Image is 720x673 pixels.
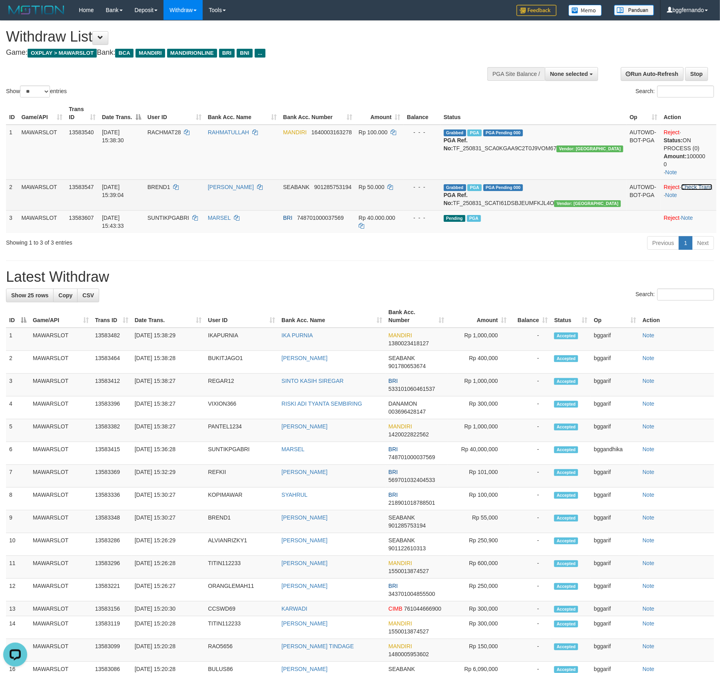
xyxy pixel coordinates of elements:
span: Grabbed [444,129,466,136]
td: - [510,351,551,374]
span: Rp 40.000.000 [359,215,395,221]
span: Accepted [554,538,578,544]
td: 4 [6,396,30,419]
span: Accepted [554,446,578,453]
span: Accepted [554,355,578,362]
span: Copy 1640003163278 to clipboard [311,129,352,135]
a: [PERSON_NAME] [208,184,254,190]
span: MANDIRI [389,560,412,566]
a: [PERSON_NAME] TINDAGE [281,643,354,649]
td: [DATE] 15:30:27 [132,488,205,510]
a: SINTO KASIH SIREGAR [281,378,343,384]
a: Run Auto-Refresh [621,67,684,81]
a: Note [642,514,654,521]
td: Rp 1,000,000 [448,419,510,442]
span: Marked by bggfernando [467,129,481,136]
th: Balance: activate to sort column ascending [510,305,551,328]
td: [DATE] 15:36:28 [132,442,205,465]
td: 1 [6,328,30,351]
a: Note [642,583,654,589]
button: Open LiveChat chat widget [3,3,27,27]
h4: Game: Bank: [6,49,472,57]
td: TF_250831_SCA0KGAA9C2T0J9VOM67 [441,125,626,180]
span: Copy 901780653674 to clipboard [389,363,426,369]
td: MAWARSLOT [30,533,92,556]
img: panduan.png [614,5,654,16]
td: · · [660,179,716,210]
td: 13583464 [92,351,132,374]
td: bggarif [590,601,639,616]
select: Showentries [20,86,50,98]
span: Vendor URL: https://secure10.1velocity.biz [556,145,623,152]
th: ID [6,102,18,125]
td: bggarif [590,488,639,510]
span: PGA Pending [483,129,523,136]
td: MAWARSLOT [30,488,92,510]
td: Rp 1,000,000 [448,328,510,351]
td: MAWARSLOT [18,125,66,180]
td: MAWARSLOT [30,328,92,351]
span: BRI [389,378,398,384]
td: [DATE] 15:20:28 [132,616,205,639]
td: - [510,601,551,616]
span: BRI [389,469,398,475]
th: Game/API: activate to sort column ascending [30,305,92,328]
a: KARWADI [281,605,307,612]
td: [DATE] 15:30:27 [132,510,205,533]
td: bggarif [590,533,639,556]
td: 13583412 [92,374,132,396]
td: Rp 300,000 [448,396,510,419]
td: - [510,442,551,465]
td: · [660,210,716,233]
span: None selected [550,71,588,77]
label: Search: [636,86,714,98]
span: Copy 901285753194 to clipboard [389,522,426,529]
td: TF_250831_SCATI61DSBJEUMFKJL4O [441,179,626,210]
a: Show 25 rows [6,289,54,302]
td: 13583369 [92,465,132,488]
td: [DATE] 15:38:27 [132,419,205,442]
span: Accepted [554,469,578,476]
span: [DATE] 15:39:04 [102,184,124,198]
a: [PERSON_NAME] [281,514,327,521]
b: PGA Ref. No: [444,192,468,206]
a: [PERSON_NAME] [281,620,327,627]
td: bggarif [590,465,639,488]
span: SEABANK [389,537,415,544]
td: 13583348 [92,510,132,533]
span: Accepted [554,333,578,339]
span: 13583607 [69,215,94,221]
td: 13583156 [92,601,132,616]
div: ON PROCESS (0) 100000 0 [664,136,713,168]
td: 14 [6,616,30,639]
span: MANDIRI [389,423,412,430]
td: VIXION366 [205,396,278,419]
b: PGA Ref. No: [444,137,468,151]
td: 13583415 [92,442,132,465]
td: Rp 100,000 [448,488,510,510]
a: IKA PURNIA [281,332,313,338]
a: Note [642,643,654,649]
span: Copy 218901018788501 to clipboard [389,500,435,506]
td: MAWARSLOT [30,601,92,616]
th: Status [441,102,626,125]
td: MAWARSLOT [30,465,92,488]
span: BNI [237,49,252,58]
span: CSV [82,292,94,299]
td: 13583221 [92,579,132,601]
td: 5 [6,419,30,442]
span: PGA Pending [483,184,523,191]
span: [DATE] 15:43:33 [102,215,124,229]
td: MAWARSLOT [30,419,92,442]
th: Date Trans.: activate to sort column ascending [132,305,205,328]
td: - [510,396,551,419]
th: Bank Acc. Number: activate to sort column ascending [385,305,448,328]
td: [DATE] 15:26:28 [132,556,205,579]
th: Trans ID: activate to sort column ascending [66,102,99,125]
span: MANDIRI [136,49,165,58]
td: ORANGLEMAH11 [205,579,278,601]
td: Rp 400,000 [448,351,510,374]
a: Check Trans [681,184,713,190]
button: None selected [545,67,598,81]
span: Copy 1380023418127 to clipboard [389,340,429,346]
